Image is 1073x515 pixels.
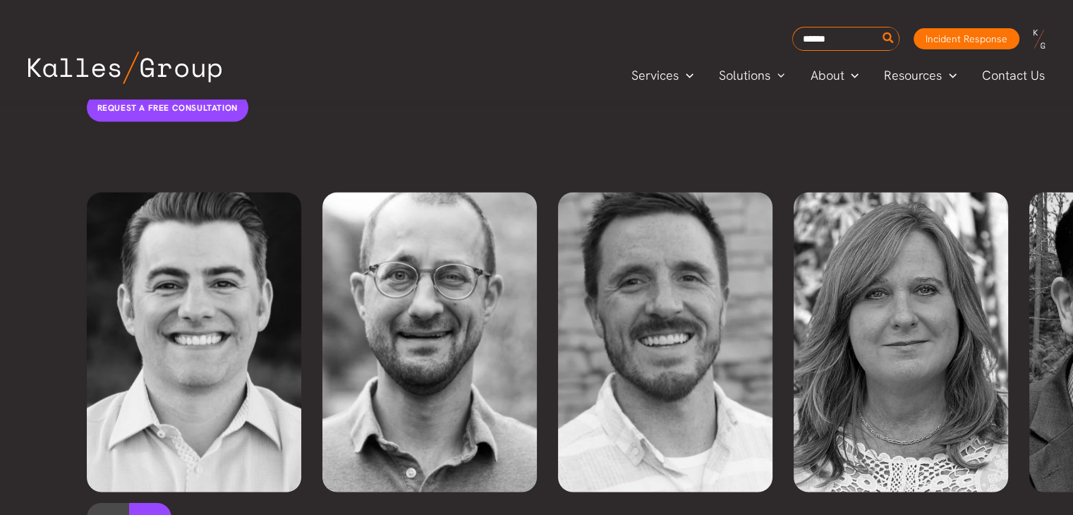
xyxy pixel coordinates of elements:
span: Resources [884,65,942,86]
a: Incident Response [914,28,1019,49]
nav: Primary Site Navigation [619,63,1059,87]
span: Menu Toggle [942,65,957,86]
span: Solutions [719,65,770,86]
a: AboutMenu Toggle [797,65,871,86]
span: Menu Toggle [844,65,859,86]
span: About [810,65,844,86]
a: ServicesMenu Toggle [619,65,706,86]
a: Contact Us [969,65,1059,86]
a: ResourcesMenu Toggle [871,65,969,86]
span: Contact Us [982,65,1045,86]
span: Request a free consultation [97,102,238,114]
a: Request a free consultation [87,94,248,122]
span: Menu Toggle [770,65,785,86]
a: SolutionsMenu Toggle [706,65,798,86]
span: Services [631,65,679,86]
button: Search [880,28,897,50]
span: Menu Toggle [679,65,693,86]
img: Kalles Group [28,51,222,84]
